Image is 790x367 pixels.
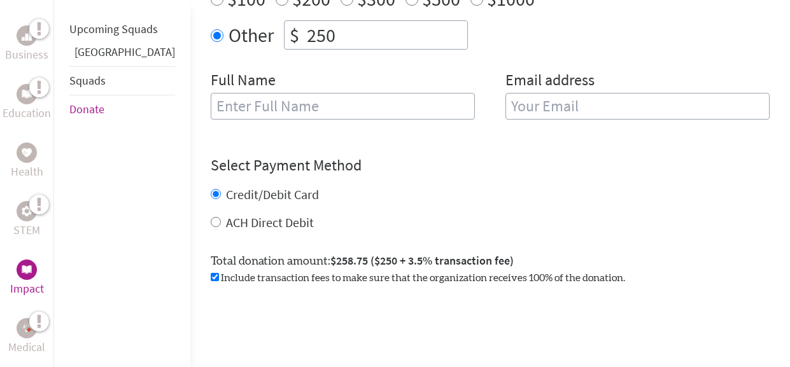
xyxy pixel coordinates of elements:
[8,318,45,356] a: MedicalMedical
[22,206,32,216] img: STEM
[221,273,625,283] span: Include transaction fees to make sure that the organization receives 100% of the donation.
[3,104,51,122] p: Education
[304,21,467,49] input: Enter Amount
[69,95,175,123] li: Donate
[5,25,48,64] a: BusinessBusiness
[11,163,43,181] p: Health
[505,70,595,93] label: Email address
[69,22,158,36] a: Upcoming Squads
[226,186,319,202] label: Credit/Debit Card
[505,93,770,120] input: Your Email
[69,15,175,43] li: Upcoming Squads
[330,253,514,268] span: $258.75 ($250 + 3.5% transaction fee)
[17,318,37,338] div: Medical
[22,323,32,333] img: Medical
[17,201,37,221] div: STEM
[22,90,32,99] img: Education
[5,46,48,64] p: Business
[8,338,45,356] p: Medical
[69,73,106,88] a: Squads
[211,301,404,350] iframe: reCAPTCHA
[211,155,770,176] h4: Select Payment Method
[13,201,40,239] a: STEMSTEM
[3,84,51,122] a: EducationEducation
[74,45,175,59] a: [GEOGRAPHIC_DATA]
[17,25,37,46] div: Business
[22,265,32,274] img: Impact
[17,260,37,280] div: Impact
[17,84,37,104] div: Education
[17,142,37,163] div: Health
[211,70,276,93] label: Full Name
[69,43,175,66] li: Belize
[211,93,475,120] input: Enter Full Name
[13,221,40,239] p: STEM
[22,148,32,156] img: Health
[22,31,32,41] img: Business
[285,21,304,49] div: $
[211,252,514,270] label: Total donation amount:
[226,214,314,230] label: ACH Direct Debit
[10,260,44,298] a: ImpactImpact
[229,20,274,50] label: Other
[10,280,44,298] p: Impact
[69,102,104,116] a: Donate
[69,66,175,95] li: Squads
[11,142,43,181] a: HealthHealth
